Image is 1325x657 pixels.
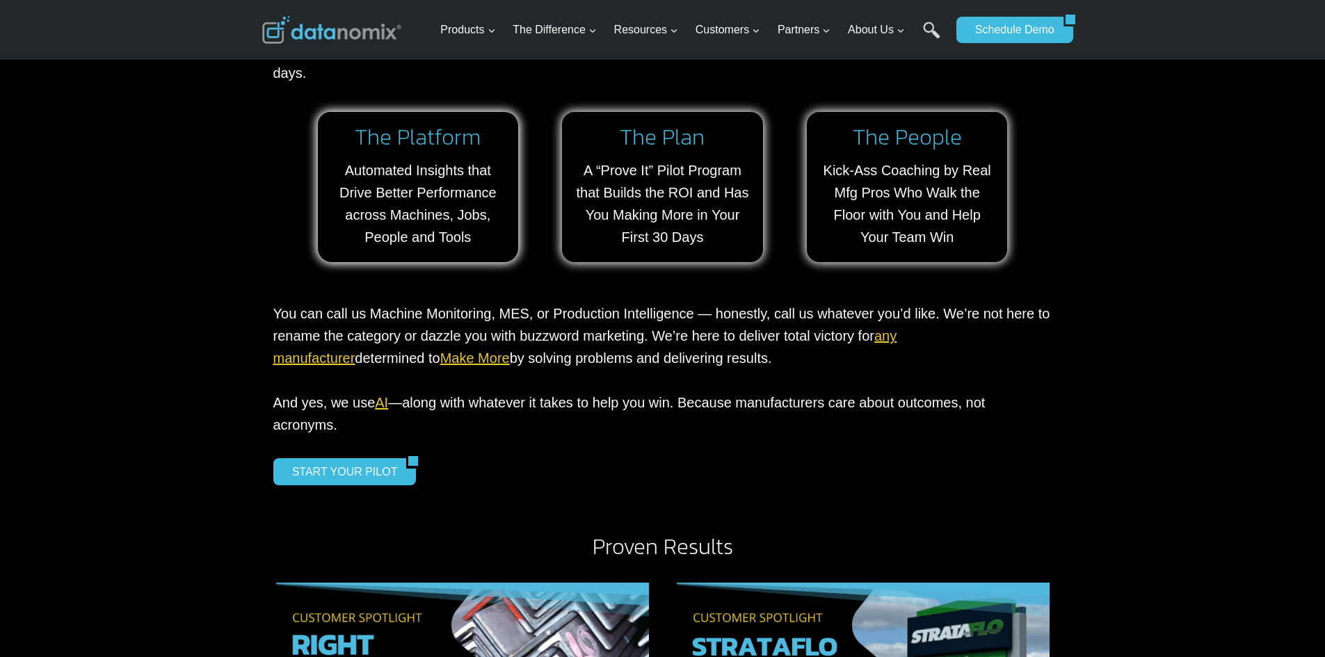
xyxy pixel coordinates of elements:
[313,58,376,70] span: Phone number
[848,21,905,39] span: About Us
[375,395,388,410] a: AI
[956,17,1063,43] a: Schedule Demo
[614,21,678,39] span: Resources
[440,21,495,39] span: Products
[440,350,510,366] a: Make More
[513,21,597,39] span: The Difference
[189,310,234,320] a: Privacy Policy
[273,458,407,485] a: START YOUR PILOT
[778,21,830,39] span: Partners
[262,16,401,44] img: Datanomix
[273,40,1052,84] p: With the right Platform, a clear Plan and real People alongside you, within the first 30 days.
[262,535,1063,558] h2: Proven Results
[923,22,940,53] a: Search
[696,21,760,39] span: Customers
[7,411,230,650] iframe: Popup CTA
[435,8,949,53] nav: Primary Navigation
[313,1,358,13] span: Last Name
[313,172,367,184] span: State/Region
[156,310,177,320] a: Terms
[273,302,1052,436] p: You can call us Machine Monitoring, MES, or Production Intelligence — honestly, call us whatever ...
